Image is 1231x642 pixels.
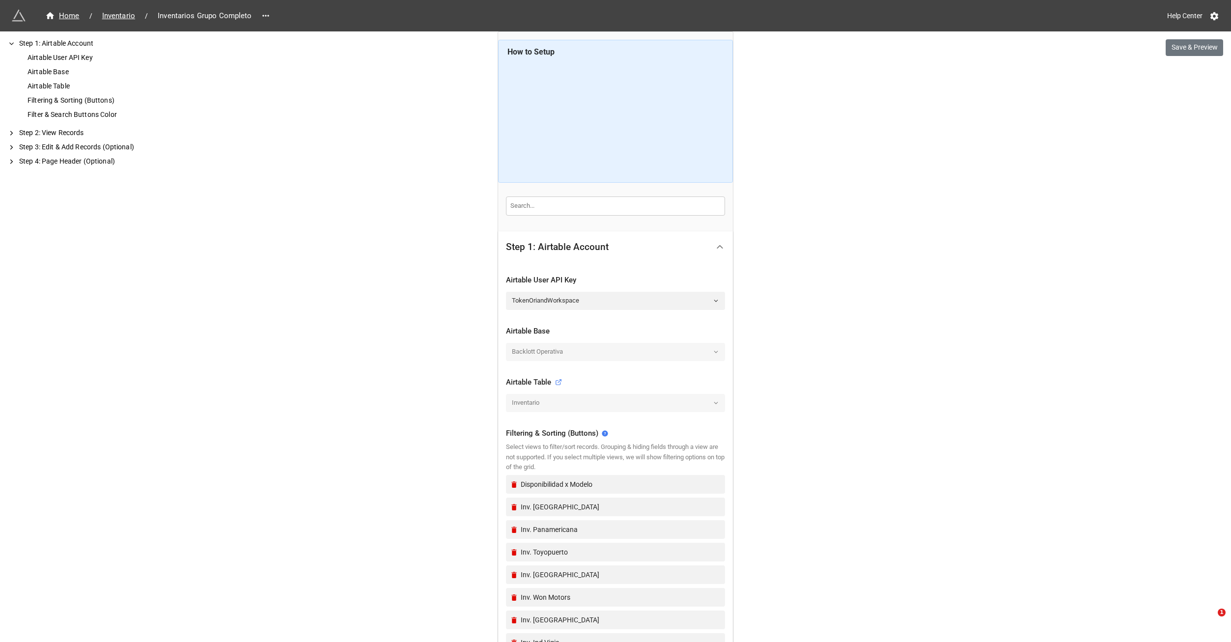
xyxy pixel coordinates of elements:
[45,10,80,22] div: Home
[1160,7,1209,25] a: Help Center
[26,110,157,120] div: Filter & Search Buttons Color
[26,95,157,106] div: Filtering & Sorting (Buttons)
[521,569,721,580] div: Inv. [GEOGRAPHIC_DATA]
[506,242,609,252] div: Step 1: Airtable Account
[506,275,725,286] div: Airtable User API Key
[17,156,157,167] div: Step 4: Page Header (Optional)
[26,67,157,77] div: Airtable Base
[506,292,725,309] a: TokenOriandWorkspace
[17,142,157,152] div: Step 3: Edit & Add Records (Optional)
[507,61,724,174] iframe: How to Share a View Editor for Airtable (Grid)
[506,428,725,440] div: Filtering & Sorting (Buttons)
[17,128,157,138] div: Step 2: View Records
[521,479,721,490] div: Disponibilidad x Modelo
[521,524,721,535] div: Inv. Panamericana
[510,616,521,624] a: Remove
[26,81,157,91] div: Airtable Table
[498,231,733,263] div: Step 1: Airtable Account
[152,10,257,22] span: Inventarios Grupo Completo
[507,47,555,56] b: How to Setup
[510,548,521,557] a: Remove
[506,377,562,389] div: Airtable Table
[1166,39,1223,56] button: Save & Preview
[510,526,521,534] a: Remove
[521,614,721,625] div: Inv. [GEOGRAPHIC_DATA]
[506,196,725,215] input: Search...
[510,480,521,489] a: Remove
[506,442,725,472] div: Select views to filter/sort records. Grouping & hiding fields through a view are not supported. I...
[12,9,26,23] img: miniextensions-icon.73ae0678.png
[17,38,157,49] div: Step 1: Airtable Account
[521,547,721,558] div: Inv. Toyopuerto
[89,11,92,21] li: /
[39,10,258,22] nav: breadcrumb
[39,10,85,22] a: Home
[26,53,157,63] div: Airtable User API Key
[96,10,141,22] a: Inventario
[1218,609,1226,616] span: 1
[506,326,725,337] div: Airtable Base
[1198,609,1221,632] iframe: Intercom live chat
[521,592,721,603] div: Inv. Won Motors
[510,503,521,511] a: Remove
[510,593,521,602] a: Remove
[145,11,148,21] li: /
[521,502,721,512] div: Inv. [GEOGRAPHIC_DATA]
[510,571,521,579] a: Remove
